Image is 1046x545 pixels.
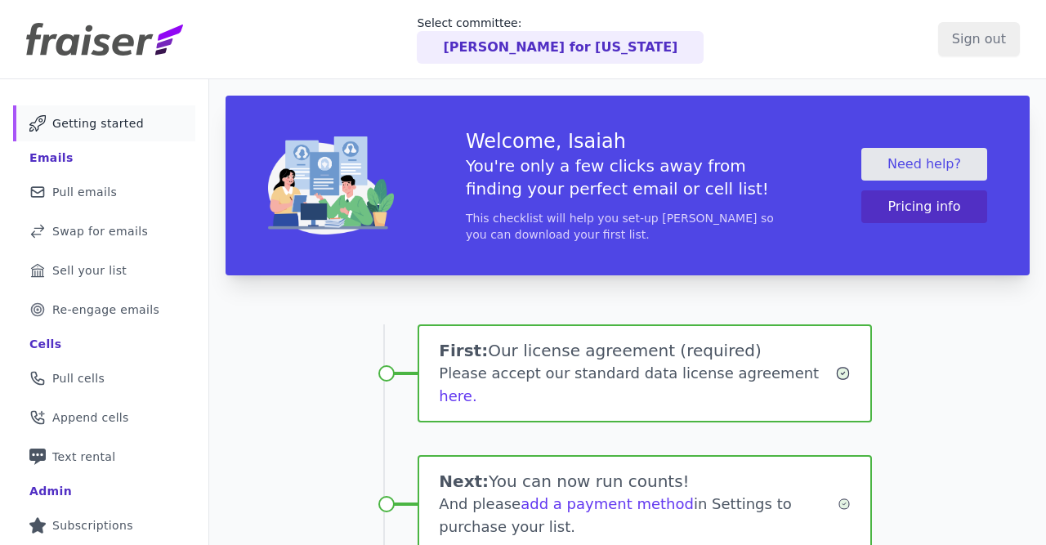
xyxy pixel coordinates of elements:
a: Text rental [13,439,195,475]
h5: You're only a few clicks away from finding your perfect email or cell list! [466,154,789,200]
img: Fraiser Logo [26,23,183,56]
p: Select committee: [417,15,704,31]
a: Re-engage emails [13,292,195,328]
div: Emails [29,150,74,166]
a: Need help? [861,148,987,181]
span: Text rental [52,449,116,465]
div: And please in Settings to purchase your list. [439,493,837,538]
a: Subscriptions [13,507,195,543]
h1: Our license agreement (required) [439,339,834,362]
span: Pull emails [52,184,117,200]
p: This checklist will help you set-up [PERSON_NAME] so you can download your first list. [466,210,789,243]
a: add a payment method [521,495,694,512]
a: Append cells [13,400,195,436]
span: Swap for emails [52,223,148,239]
a: Swap for emails [13,213,195,249]
p: [PERSON_NAME] for [US_STATE] [443,38,677,57]
button: Pricing info [861,190,987,223]
h3: Welcome, Isaiah [466,128,789,154]
span: Append cells [52,409,129,426]
input: Sign out [938,22,1020,56]
div: Cells [29,336,61,352]
span: Next: [439,471,489,491]
h1: You can now run counts! [439,470,837,493]
a: Pull emails [13,174,195,210]
span: Getting started [52,115,144,132]
img: img [268,136,394,235]
a: Pull cells [13,360,195,396]
div: Admin [29,483,72,499]
span: Pull cells [52,370,105,386]
a: Getting started [13,105,195,141]
span: Re-engage emails [52,302,159,318]
a: Select committee: [PERSON_NAME] for [US_STATE] [417,15,704,64]
a: Sell your list [13,252,195,288]
div: Please accept our standard data license agreement [439,362,834,408]
span: First: [439,341,488,360]
span: Subscriptions [52,517,133,534]
span: Sell your list [52,262,127,279]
